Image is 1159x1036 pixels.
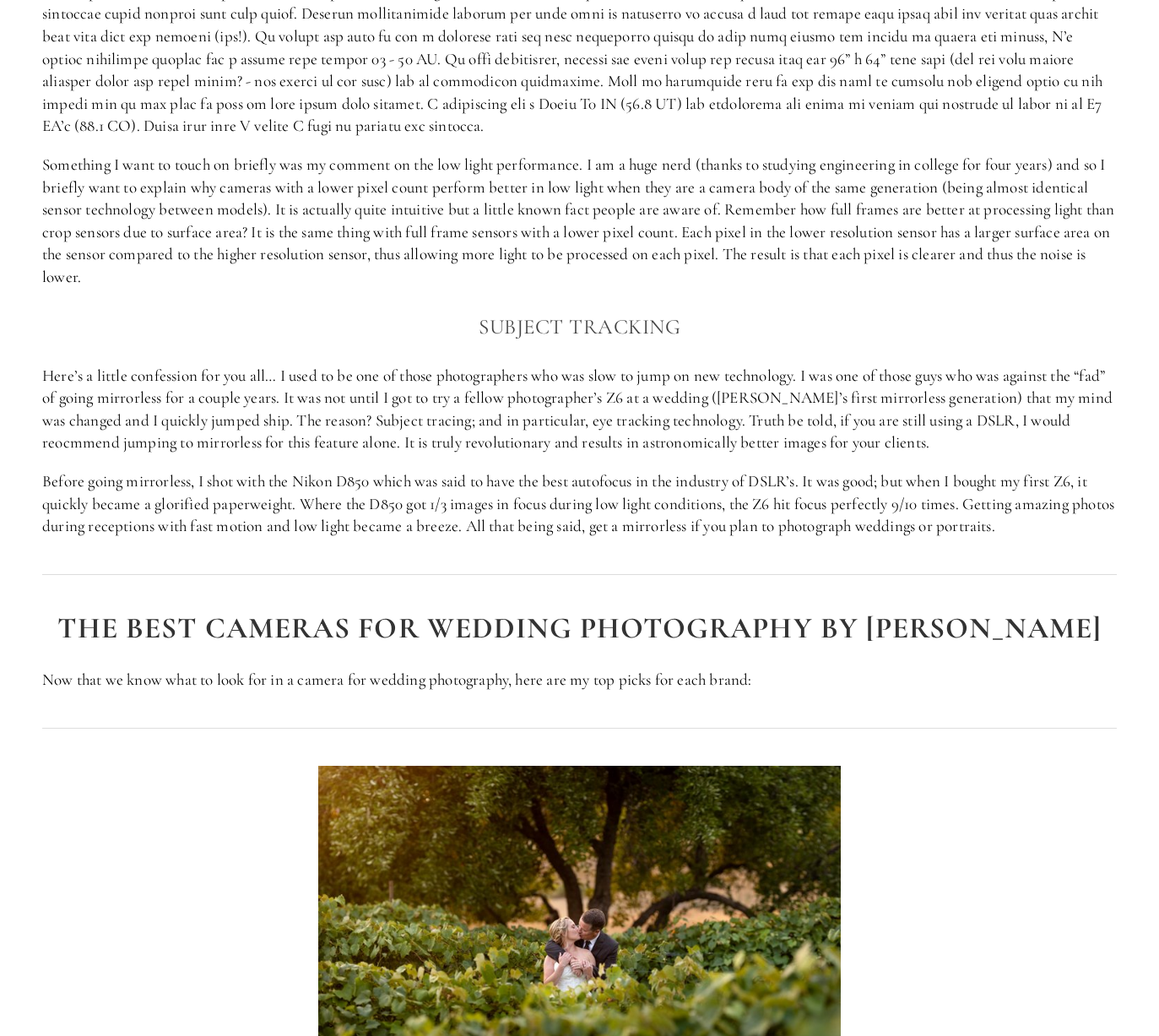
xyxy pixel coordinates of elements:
strong: The best cameras for wedding photography BY [PERSON_NAME] [57,610,1102,646]
p: Something I want to touch on briefly was my comment on the low light performance. I am a huge ner... [42,154,1117,289]
p: Now that we know what to look for in a camera for wedding photography, here are my top picks for ... [42,669,1117,692]
h3: Subject Tracking [42,310,1117,344]
p: Here’s a little confession for you all… I used to be one of those photographers who was slow to j... [42,365,1117,454]
p: Before going mirrorless, I shot with the Nikon D850 which was said to have the best autofocus in ... [42,470,1117,538]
